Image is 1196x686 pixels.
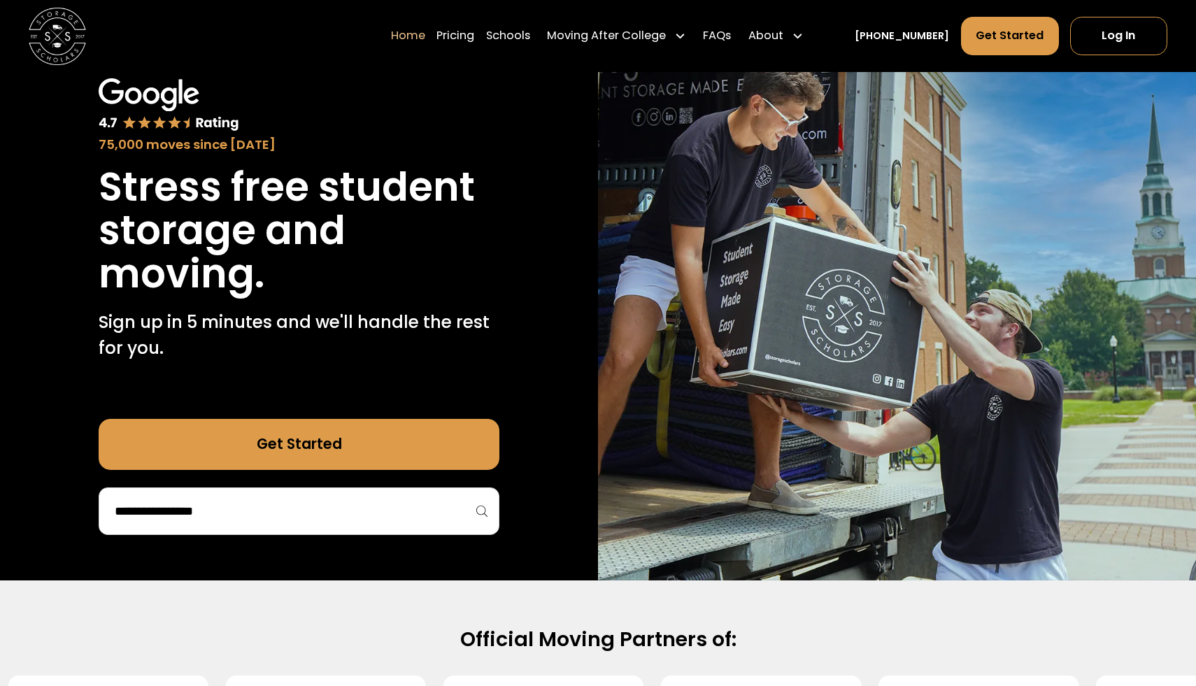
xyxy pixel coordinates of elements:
[29,7,86,64] a: home
[391,16,425,56] a: Home
[743,16,809,56] div: About
[748,27,783,45] div: About
[140,627,1056,652] h2: Official Moving Partners of:
[99,135,499,155] div: 75,000 moves since [DATE]
[99,419,499,471] a: Get Started
[961,17,1059,55] a: Get Started
[598,33,1196,581] img: Storage Scholars makes moving and storage easy.
[99,166,499,296] h1: Stress free student storage and moving.
[99,310,499,362] p: Sign up in 5 minutes and we'll handle the rest for you.
[855,28,949,43] a: [PHONE_NUMBER]
[99,78,239,132] img: Google 4.7 star rating
[541,16,692,56] div: Moving After College
[703,16,731,56] a: FAQs
[29,7,86,64] img: Storage Scholars main logo
[1070,17,1167,55] a: Log In
[547,27,666,45] div: Moving After College
[436,16,474,56] a: Pricing
[486,16,530,56] a: Schools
